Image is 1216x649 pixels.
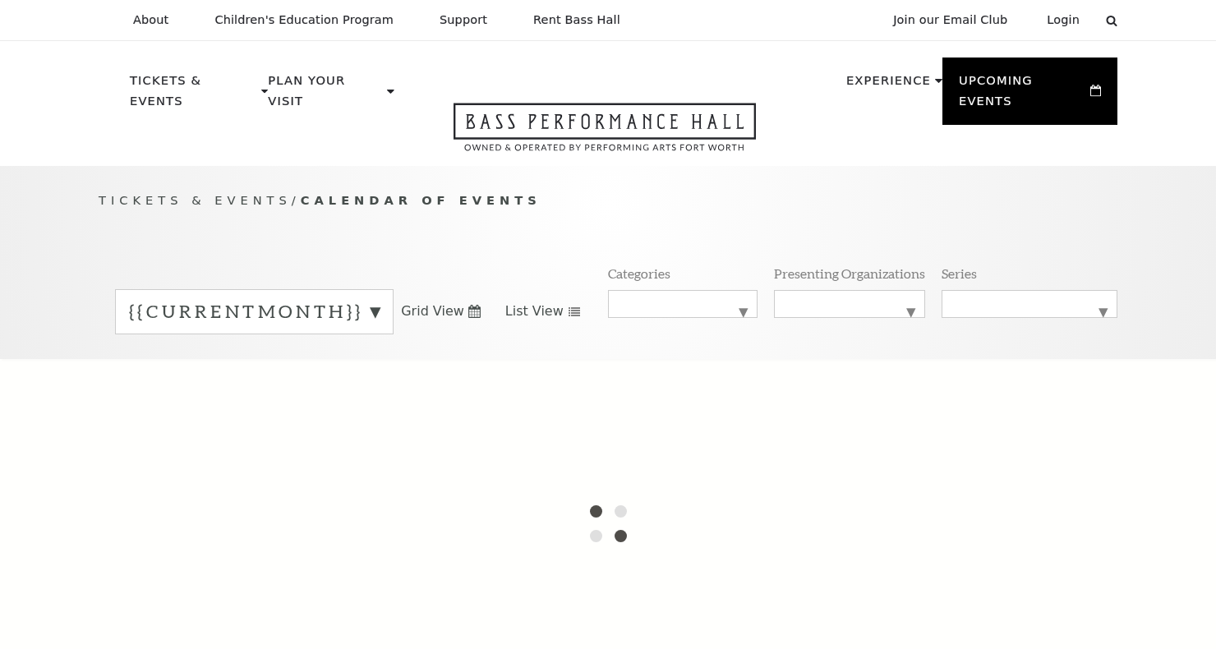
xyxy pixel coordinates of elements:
[99,193,292,207] span: Tickets & Events
[774,265,925,282] p: Presenting Organizations
[133,13,168,27] p: About
[846,71,931,100] p: Experience
[214,13,394,27] p: Children's Education Program
[959,71,1086,121] p: Upcoming Events
[268,71,383,121] p: Plan Your Visit
[401,302,464,320] span: Grid View
[130,71,257,121] p: Tickets & Events
[301,193,541,207] span: Calendar of Events
[533,13,620,27] p: Rent Bass Hall
[608,265,670,282] p: Categories
[129,299,380,324] label: {{currentMonth}}
[505,302,564,320] span: List View
[942,265,977,282] p: Series
[99,191,1117,211] p: /
[440,13,487,27] p: Support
